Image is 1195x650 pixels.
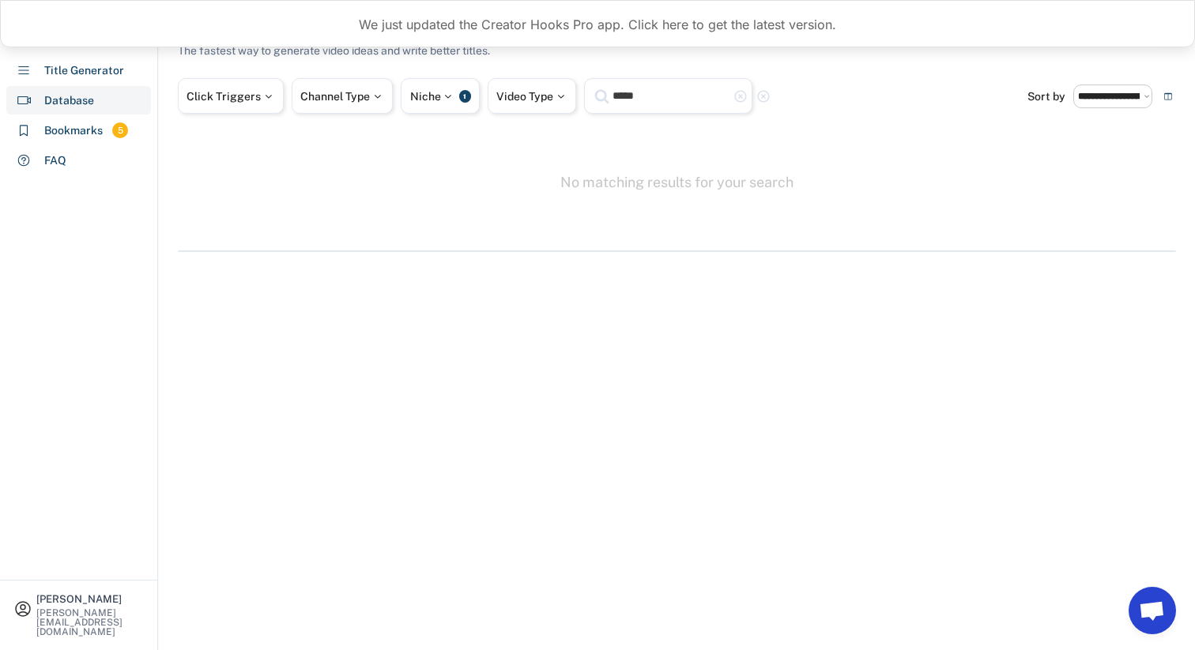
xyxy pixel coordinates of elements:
[44,92,94,109] div: Database
[112,124,128,137] div: 5
[300,91,384,102] div: Channel Type
[1129,587,1176,634] a: Open chat
[178,43,490,59] div: The fastest way to generate video ideas and write better titles.
[187,91,275,102] div: Click Triggers
[44,122,103,139] div: Bookmarks
[1027,91,1065,102] div: Sort by
[36,594,144,604] div: [PERSON_NAME]
[410,91,455,102] div: Niche
[44,152,66,169] div: FAQ
[733,89,748,103] button: highlight_remove
[36,608,144,637] div: [PERSON_NAME][EMAIL_ADDRESS][DOMAIN_NAME]
[44,62,124,79] div: Title Generator
[459,90,471,103] div: 1
[496,91,567,102] div: Video Type
[560,172,794,192] div: No matching results for your search
[756,89,771,103] button: highlight_remove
